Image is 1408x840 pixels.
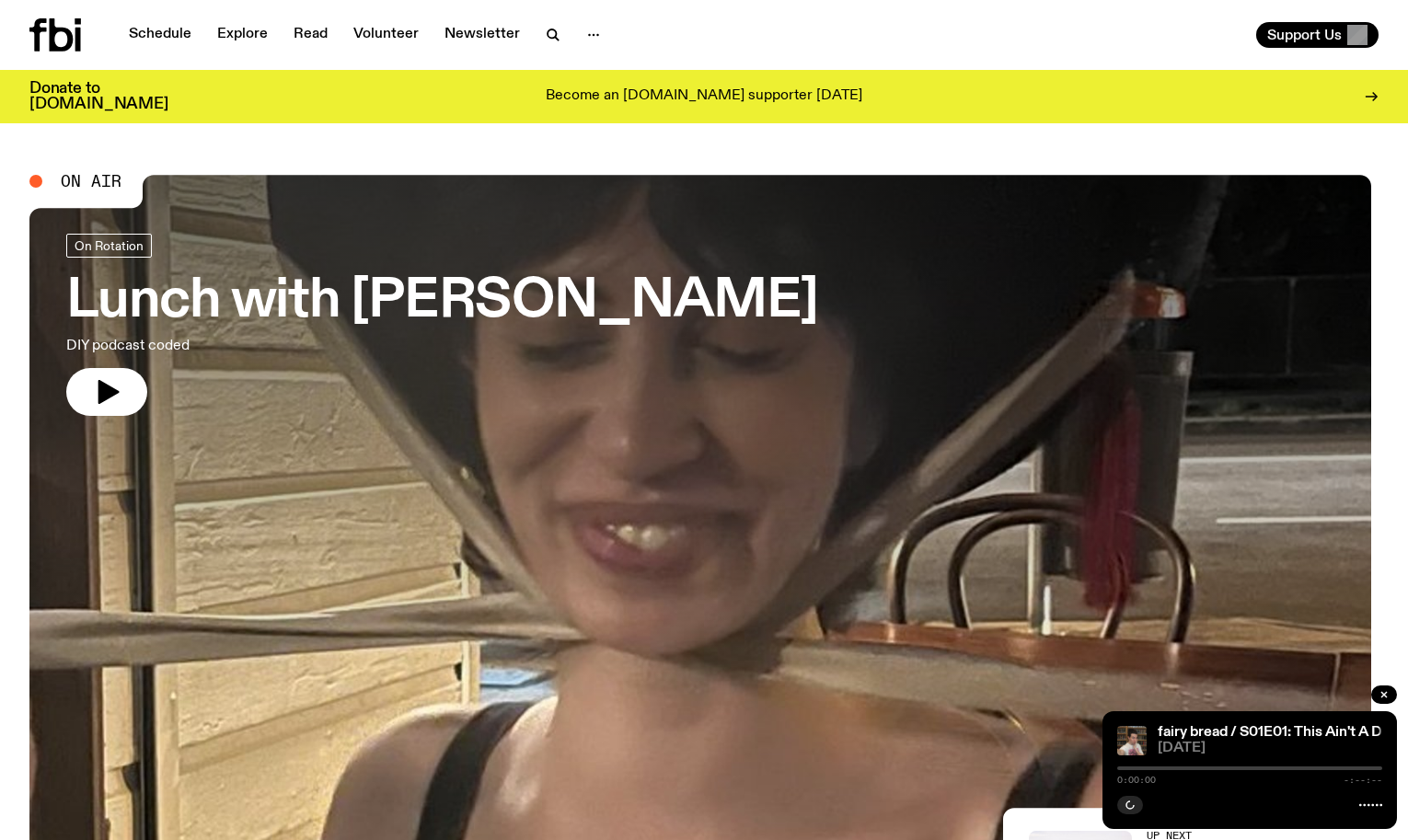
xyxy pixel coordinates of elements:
[1267,27,1342,43] span: Support Us
[118,22,202,48] a: Schedule
[1158,742,1382,755] span: [DATE]
[1256,22,1379,48] button: Support Us
[546,88,862,105] p: Become an [DOMAIN_NAME] supporter [DATE]
[283,22,339,48] a: Read
[66,234,818,416] a: Lunch with [PERSON_NAME]DIY podcast coded
[342,22,430,48] a: Volunteer
[66,335,537,357] p: DIY podcast coded
[29,81,168,112] h3: Donate to [DOMAIN_NAME]
[61,173,121,190] span: On Air
[1117,776,1156,785] span: 0:00:00
[433,22,531,48] a: Newsletter
[75,239,144,253] span: On Rotation
[66,234,152,258] a: On Rotation
[1117,726,1147,755] img: A selfie of Jim posing cutely in fbi's library room.
[1344,776,1382,785] span: -:--:--
[206,22,279,48] a: Explore
[66,276,818,328] h3: Lunch with [PERSON_NAME]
